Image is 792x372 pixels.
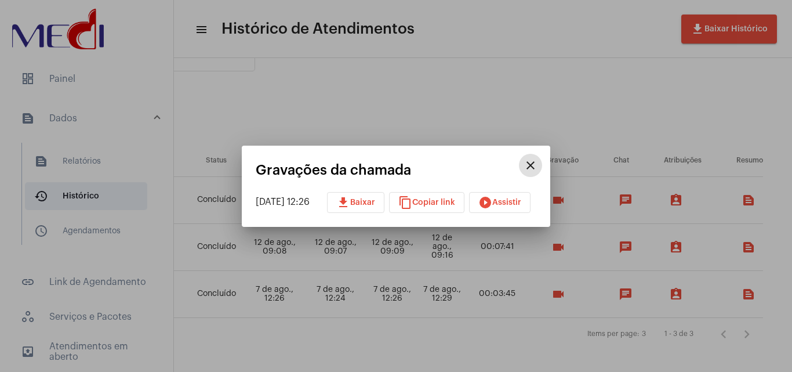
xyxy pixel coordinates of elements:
span: Assistir [478,198,521,207]
mat-icon: content_copy [398,196,412,210]
span: [DATE] 12:26 [256,197,310,207]
span: Copiar link [398,198,455,207]
button: Copiar link [389,192,464,213]
span: Baixar [336,198,375,207]
button: Baixar [327,192,384,213]
mat-icon: close [524,158,537,172]
mat-card-title: Gravações da chamada [256,162,519,178]
button: Assistir [469,192,531,213]
mat-icon: play_circle_filled [478,196,492,210]
mat-icon: download [336,196,350,210]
